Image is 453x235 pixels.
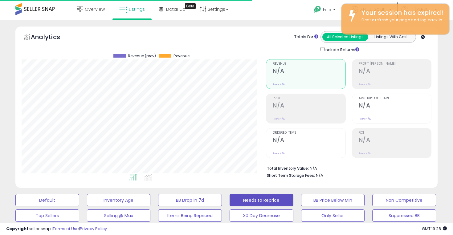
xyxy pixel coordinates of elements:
[359,152,371,155] small: Prev: N/A
[309,1,342,20] a: Help
[267,164,427,172] li: N/A
[230,194,293,206] button: Needs to Reprice
[273,102,345,110] h2: N/A
[173,54,190,58] span: Revenue
[294,34,318,40] div: Totals For
[53,226,79,232] a: Terms of Use
[166,6,186,12] span: DataHub
[314,6,321,13] i: Get Help
[359,62,431,66] span: Profit [PERSON_NAME]
[322,33,368,41] button: All Selected Listings
[185,3,196,9] div: Tooltip anchor
[359,131,431,135] span: ROI
[158,194,222,206] button: BB Drop in 7d
[6,226,107,232] div: seller snap | |
[129,6,145,12] span: Listings
[273,83,285,86] small: Prev: N/A
[273,152,285,155] small: Prev: N/A
[15,209,79,222] button: Top Sellers
[323,7,331,12] span: Help
[316,172,323,178] span: N/A
[15,194,79,206] button: Default
[80,226,107,232] a: Privacy Policy
[273,117,285,121] small: Prev: N/A
[87,209,151,222] button: Selling @ Max
[359,102,431,110] h2: N/A
[372,194,436,206] button: Non Competitive
[357,8,445,17] div: Your session has expired!
[372,209,436,222] button: Suppressed BB
[267,173,315,178] b: Short Term Storage Fees:
[31,33,72,43] h5: Analytics
[158,209,222,222] button: Items Being Repriced
[422,226,447,232] span: 2025-08-17 19:28 GMT
[357,17,445,23] div: Please refresh your page and log back in
[85,6,105,12] span: Overview
[316,46,367,53] div: Include Returns
[230,209,293,222] button: 30 Day Decrease
[128,54,156,58] span: Revenue (prev)
[273,67,345,76] h2: N/A
[368,33,414,41] button: Listings With Cost
[359,83,371,86] small: Prev: N/A
[273,131,345,135] span: Ordered Items
[273,136,345,145] h2: N/A
[273,97,345,100] span: Profit
[301,194,365,206] button: BB Price Below Min
[359,67,431,76] h2: N/A
[359,97,431,100] span: Avg. Buybox Share
[301,209,365,222] button: Only Seller
[267,166,309,171] b: Total Inventory Value:
[6,226,29,232] strong: Copyright
[359,117,371,121] small: Prev: N/A
[273,62,345,66] span: Revenue
[359,136,431,145] h2: N/A
[87,194,151,206] button: Inventory Age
